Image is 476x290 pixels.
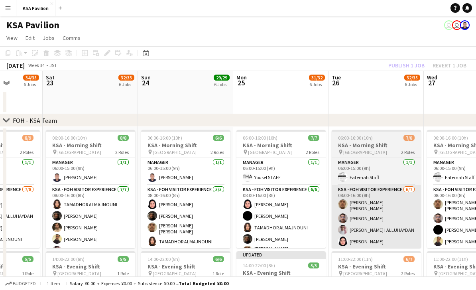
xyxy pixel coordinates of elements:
span: 1 Role [212,270,224,276]
span: 8/9 [22,135,33,141]
span: [GEOGRAPHIC_DATA] [343,149,387,155]
span: Total Budgeted ¥0.00 [179,280,228,286]
h3: KSA - Morning Shift [141,142,230,149]
app-card-role: KSA - FOH Visitor Experience6/608:00-16:00 (8h)[PERSON_NAME][PERSON_NAME]TAMADHOR ALMAJNOUNI[PERS... [236,185,326,272]
span: 5/5 [118,256,129,262]
app-user-avatar: Hussein Al Najjar [460,20,470,30]
span: 8/8 [118,135,129,141]
h3: KSA - Morning Shift [332,142,421,149]
span: [GEOGRAPHIC_DATA] [57,270,101,276]
span: 6/6 [213,135,224,141]
span: 24 [140,78,151,87]
div: Updated [236,251,326,258]
span: 7/7 [308,135,319,141]
span: Edit [26,34,35,41]
span: 29/29 [214,75,230,81]
h3: KSA - Evening Shift [46,263,135,270]
app-card-role: KSA - FOH Visitor Experience7/708:00-16:00 (8h)TAMADHOR ALMAJNOUNI[PERSON_NAME][PERSON_NAME][PERS... [46,185,135,282]
app-card-role: Manager1/106:00-15:00 (9h)[PERSON_NAME] [46,158,135,185]
div: 6 Jobs [119,81,134,87]
span: Sun [141,74,151,81]
app-card-role: KSA - FOH Visitor Experience6/708:00-16:00 (8h)[PERSON_NAME] [PERSON_NAME][PERSON_NAME][PERSON_NA... [332,185,421,284]
span: 14:00-22:00 (8h) [148,256,180,262]
span: 27 [426,78,437,87]
span: 31/32 [309,75,325,81]
a: View [3,33,21,43]
app-user-avatar: Fatemah Jeelani [452,20,462,30]
span: 6/6 [213,256,224,262]
span: 25 [235,78,247,87]
app-card-role: KSA - FOH Visitor Experience5/508:00-16:00 (8h)[PERSON_NAME][PERSON_NAME][PERSON_NAME] [PERSON_NA... [141,185,230,261]
span: [GEOGRAPHIC_DATA] [153,270,197,276]
h3: KSA - Morning Shift [46,142,135,149]
span: [GEOGRAPHIC_DATA] [248,149,292,155]
span: 34/35 [23,75,39,81]
a: Edit [22,33,38,43]
button: KSA Pavilion [16,0,55,16]
div: FOH - KSA Team [13,116,57,124]
span: 5/5 [308,262,319,268]
div: 6 Jobs [214,81,229,87]
span: 5/5 [22,256,33,262]
div: Salary ¥0.00 + Expenses ¥0.00 + Subsistence ¥0.00 = [70,280,228,286]
span: 06:00-16:00 (10h) [433,135,468,141]
div: JST [49,62,57,68]
span: Sat [46,74,55,81]
span: 06:00-16:00 (10h) [148,135,182,141]
app-job-card: 06:00-16:00 (10h)6/6KSA - Morning Shift [GEOGRAPHIC_DATA]2 RolesManager1/106:00-15:00 (9h)[PERSON... [141,130,230,248]
span: 2 Roles [401,149,415,155]
span: 2 Roles [210,149,224,155]
span: 32/33 [118,75,134,81]
span: Wed [427,74,437,81]
div: 6 Jobs [405,81,420,87]
app-card-role: Manager1/106:00-15:00 (9h)[PERSON_NAME] [141,158,230,185]
span: 14:00-22:00 (8h) [52,256,85,262]
h3: KSA - Evening Shift [236,269,326,276]
app-user-avatar: Isra Alsharyofi [444,20,454,30]
button: Budgeted [4,279,37,288]
h3: KSA - Evening Shift [141,263,230,270]
span: 14:00-22:00 (8h) [243,262,275,268]
span: 11:00-22:00 (11h) [433,256,468,262]
span: 2 Roles [20,149,33,155]
span: 06:00-16:00 (10h) [52,135,87,141]
a: Jobs [39,33,58,43]
span: 2 Roles [115,149,129,155]
span: 23 [45,78,55,87]
span: Budgeted [13,281,36,286]
h3: KSA - Evening Shift [332,263,421,270]
span: [GEOGRAPHIC_DATA] [57,149,101,155]
span: [GEOGRAPHIC_DATA] [153,149,197,155]
app-job-card: 06:00-16:00 (10h)7/7KSA - Morning Shift [GEOGRAPHIC_DATA]2 RolesManager1/106:00-15:00 (9h)Yousef ... [236,130,326,248]
span: 26 [330,78,341,87]
span: 32/35 [404,75,420,81]
span: 6/7 [403,256,415,262]
div: [DATE] [6,61,25,69]
h1: KSA Pavilion [6,19,59,31]
span: Tue [332,74,341,81]
span: 7/8 [403,135,415,141]
span: 06:00-16:00 (10h) [338,135,373,141]
div: 6 Jobs [309,81,325,87]
span: 1 Role [22,270,33,276]
h3: KSA - Morning Shift [236,142,326,149]
span: 1 Role [117,270,129,276]
span: Jobs [43,34,55,41]
app-job-card: 06:00-16:00 (10h)7/8KSA - Morning Shift [GEOGRAPHIC_DATA]2 RolesManager1/106:00-15:00 (9h)Fatemah... [332,130,421,248]
span: 11:00-22:00 (11h) [338,256,373,262]
span: 2 Roles [401,270,415,276]
span: 1 item [44,280,63,286]
span: View [6,34,18,41]
div: 6 Jobs [24,81,39,87]
app-job-card: 06:00-16:00 (10h)8/8KSA - Morning Shift [GEOGRAPHIC_DATA]2 RolesManager1/106:00-15:00 (9h)[PERSON... [46,130,135,248]
span: 2 Roles [306,149,319,155]
app-card-role: Manager1/106:00-15:00 (9h)Yousef STAFF [236,158,326,185]
span: [GEOGRAPHIC_DATA] [343,270,387,276]
span: 06:00-16:00 (10h) [243,135,277,141]
a: Comms [59,33,84,43]
span: Mon [236,74,247,81]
